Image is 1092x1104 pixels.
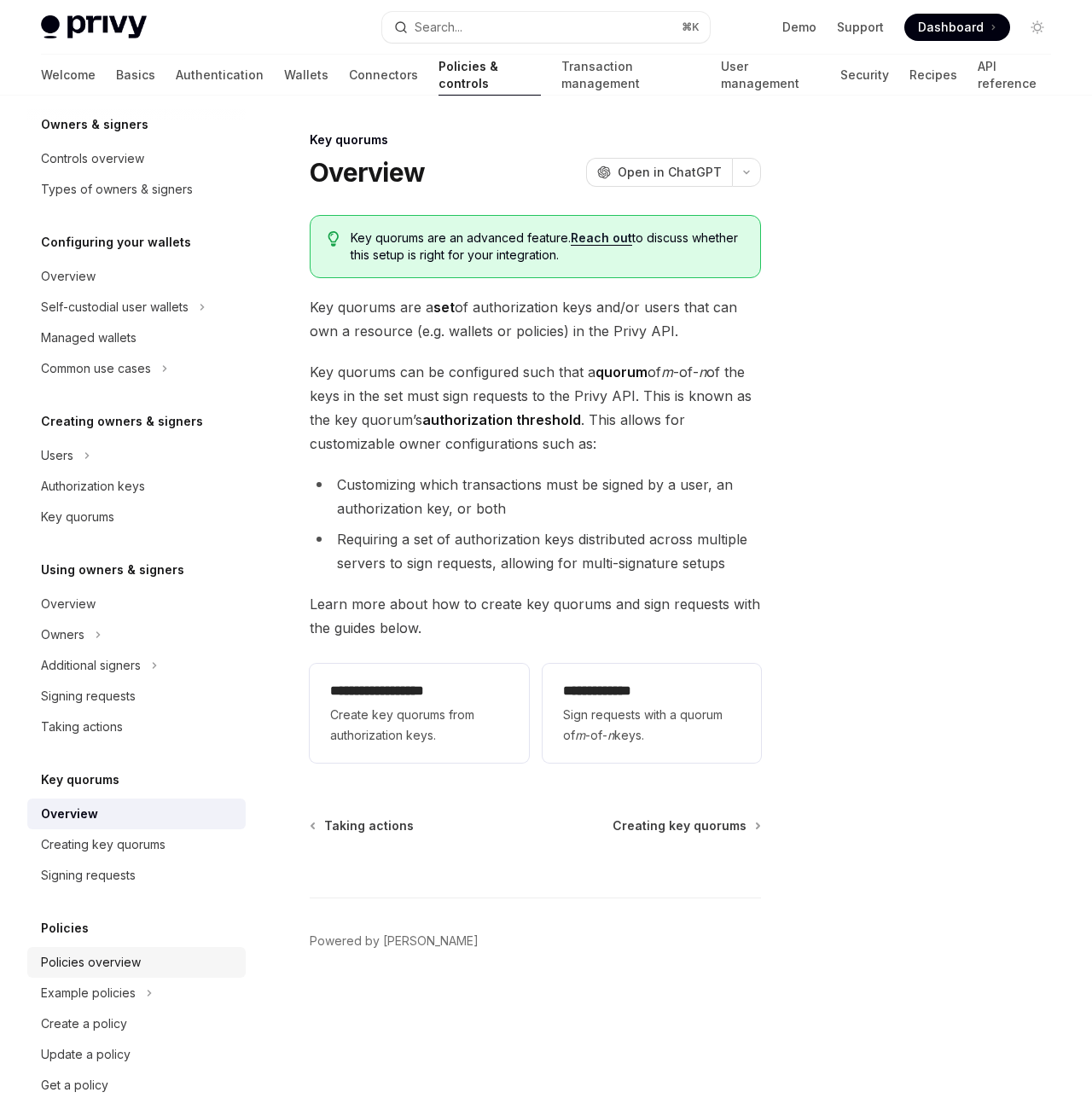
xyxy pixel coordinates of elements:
a: Wallets [284,55,328,96]
em: n [607,728,614,742]
div: Self-custodial user wallets [41,297,189,317]
h5: Policies [41,918,89,938]
a: Taking actions [27,712,246,742]
a: User management [721,55,820,96]
a: Powered by [PERSON_NAME] [310,933,479,950]
button: Toggle dark mode [1024,14,1051,41]
a: Basics [116,55,155,96]
li: Requiring a set of authorization keys distributed across multiple servers to sign requests, allow... [310,527,761,575]
div: Create a policy [41,1014,127,1034]
a: Get a policy [27,1070,246,1101]
strong: authorization threshold [422,411,581,428]
div: Policies overview [41,952,141,973]
div: Types of owners & signers [41,179,193,200]
div: Common use cases [41,358,151,379]
h1: Overview [310,157,425,188]
a: Reach out [571,230,632,246]
em: m [661,363,673,381]
a: Overview [27,799,246,829]
a: Types of owners & signers [27,174,246,205]
a: Create a policy [27,1008,246,1039]
a: Security [840,55,889,96]
span: Create key quorums from authorization keys. [330,705,508,746]
a: API reference [978,55,1051,96]
a: Update a policy [27,1039,246,1070]
h5: Owners & signers [41,114,148,135]
h5: Creating owners & signers [41,411,203,432]
div: Overview [41,594,96,614]
span: Taking actions [324,817,414,834]
span: Key quorums are a of authorization keys and/or users that can own a resource (e.g. wallets or pol... [310,295,761,343]
div: Get a policy [41,1075,108,1095]
a: Authentication [176,55,264,96]
em: m [575,728,585,742]
div: Update a policy [41,1044,131,1065]
div: Controls overview [41,148,144,169]
a: Overview [27,261,246,292]
button: Open in ChatGPT [586,158,732,187]
a: Demo [782,19,816,36]
a: Support [837,19,884,36]
div: Taking actions [41,717,123,737]
button: Search...⌘K [382,12,710,43]
a: Creating key quorums [27,829,246,860]
a: Signing requests [27,681,246,712]
svg: Tip [328,231,340,247]
div: Authorization keys [41,476,145,497]
a: Recipes [909,55,957,96]
span: Learn more about how to create key quorums and sign requests with the guides below. [310,592,761,640]
span: Sign requests with a quorum of -of- keys. [563,705,741,746]
h5: Key quorums [41,770,119,790]
h5: Using owners & signers [41,560,184,580]
a: Creating key quorums [613,817,759,834]
a: Overview [27,589,246,619]
span: Dashboard [918,19,984,36]
div: Example policies [41,983,136,1003]
span: Key quorums are an advanced feature. to discuss whether this setup is right for your integration. [351,230,743,264]
strong: quorum [595,363,648,381]
div: Users [41,445,73,466]
a: Welcome [41,55,96,96]
span: Key quorums can be configured such that a of -of- of the keys in the set must sign requests to th... [310,360,761,456]
a: Policies & controls [439,55,541,96]
a: Signing requests [27,860,246,891]
div: Search... [415,17,462,38]
div: Overview [41,804,98,824]
a: Connectors [349,55,418,96]
span: Creating key quorums [613,817,746,834]
div: Owners [41,625,84,645]
a: Policies overview [27,947,246,978]
div: Signing requests [41,686,136,706]
h5: Configuring your wallets [41,232,191,253]
strong: set [433,299,455,316]
div: Managed wallets [41,328,136,348]
li: Customizing which transactions must be signed by a user, an authorization key, or both [310,473,761,520]
div: Key quorums [41,507,114,527]
span: Open in ChatGPT [618,164,722,181]
div: Creating key quorums [41,834,166,855]
a: Authorization keys [27,471,246,502]
em: n [699,363,706,381]
a: Transaction management [561,55,700,96]
a: Controls overview [27,143,246,174]
img: light logo [41,15,147,39]
span: ⌘ K [682,20,700,34]
div: Additional signers [41,655,141,676]
a: Dashboard [904,14,1010,41]
a: Taking actions [311,817,414,834]
div: Key quorums [310,131,761,148]
a: Managed wallets [27,322,246,353]
a: Key quorums [27,502,246,532]
div: Overview [41,266,96,287]
div: Signing requests [41,865,136,886]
